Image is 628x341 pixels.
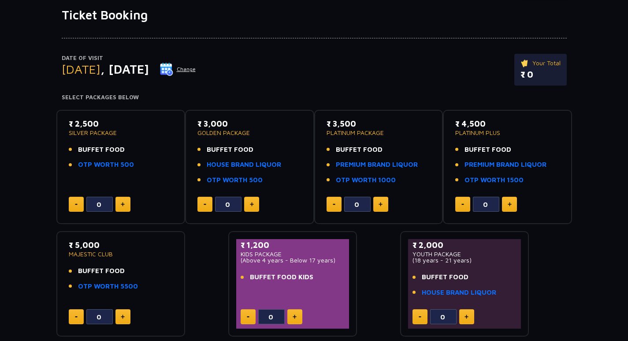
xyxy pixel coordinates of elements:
p: (18 years - 21 years) [412,257,517,263]
span: BUFFET FOOD KIDS [250,272,313,282]
p: ₹ 4,500 [455,118,560,130]
span: BUFFET FOOD [78,266,125,276]
p: Date of Visit [62,54,196,63]
p: PLATINUM PLUS [455,130,560,136]
p: Your Total [520,58,561,68]
p: (Above 4 years - Below 17 years) [241,257,345,263]
img: plus [293,315,297,319]
p: ₹ 3,000 [197,118,302,130]
a: OTP WORTH 1500 [464,175,524,185]
h1: Ticket Booking [62,7,567,22]
a: PREMIUM BRAND LIQUOR [336,160,418,170]
span: BUFFET FOOD [336,145,383,155]
a: OTP WORTH 500 [78,160,134,170]
span: BUFFET FOOD [422,272,468,282]
a: PREMIUM BRAND LIQUOR [464,160,546,170]
p: PLATINUM PACKAGE [327,130,431,136]
a: OTP WORTH 1000 [336,175,396,185]
a: HOUSE BRAND LIQUOR [207,160,281,170]
p: SILVER PACKAGE [69,130,173,136]
img: minus [75,316,78,318]
span: [DATE] [62,62,100,76]
img: plus [250,202,254,206]
a: OTP WORTH 500 [207,175,263,185]
img: plus [379,202,383,206]
p: ₹ 2,500 [69,118,173,130]
img: minus [461,204,464,205]
span: BUFFET FOOD [464,145,511,155]
img: plus [121,202,125,206]
img: minus [204,204,206,205]
p: ₹ 5,000 [69,239,173,251]
img: ticket [520,58,530,68]
img: plus [121,315,125,319]
img: minus [247,316,249,318]
img: plus [508,202,512,206]
img: minus [333,204,335,205]
p: ₹ 0 [520,68,561,81]
p: YOUTH PACKAGE [412,251,517,257]
img: minus [419,316,421,318]
img: plus [464,315,468,319]
span: BUFFET FOOD [207,145,253,155]
span: BUFFET FOOD [78,145,125,155]
h4: Select Packages Below [62,94,567,101]
a: OTP WORTH 5500 [78,281,138,292]
img: minus [75,204,78,205]
span: , [DATE] [100,62,149,76]
p: MAJESTIC CLUB [69,251,173,257]
p: GOLDEN PACKAGE [197,130,302,136]
p: KIDS PACKAGE [241,251,345,257]
p: ₹ 2,000 [412,239,517,251]
a: HOUSE BRAND LIQUOR [422,288,496,298]
p: ₹ 3,500 [327,118,431,130]
p: ₹ 1,200 [241,239,345,251]
button: Change [160,62,196,76]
